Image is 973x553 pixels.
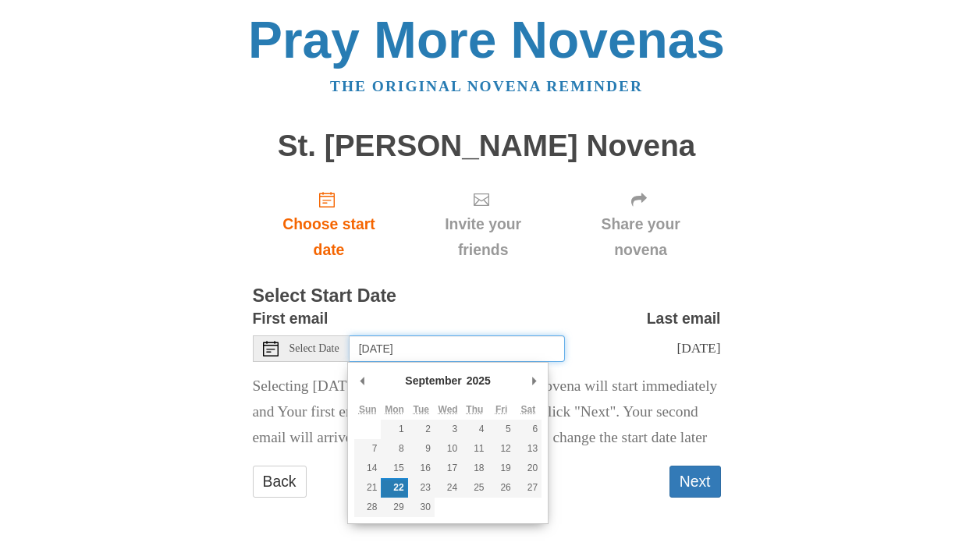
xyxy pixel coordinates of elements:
[461,439,488,459] button: 11
[488,478,515,498] button: 26
[439,404,458,415] abbr: Wednesday
[461,459,488,478] button: 18
[515,478,542,498] button: 27
[647,306,721,331] label: Last email
[461,478,488,498] button: 25
[381,459,407,478] button: 15
[354,498,381,517] button: 28
[408,498,435,517] button: 30
[421,211,545,263] span: Invite your friends
[466,404,483,415] abbr: Thursday
[515,420,542,439] button: 6
[676,340,720,356] span: [DATE]
[408,459,435,478] button: 16
[435,420,461,439] button: 3
[488,420,515,439] button: 5
[253,129,721,163] h1: St. [PERSON_NAME] Novena
[268,211,390,263] span: Choose start date
[354,459,381,478] button: 14
[414,404,429,415] abbr: Tuesday
[515,439,542,459] button: 13
[435,478,461,498] button: 24
[495,404,507,415] abbr: Friday
[435,459,461,478] button: 17
[354,369,370,392] button: Previous Month
[561,178,721,271] div: Click "Next" to confirm your start date first.
[253,306,328,331] label: First email
[350,335,565,362] input: Use the arrow keys to pick a date
[408,439,435,459] button: 9
[381,498,407,517] button: 29
[515,459,542,478] button: 20
[577,211,705,263] span: Share your novena
[330,78,643,94] a: The original novena reminder
[253,286,721,307] h3: Select Start Date
[253,374,721,451] p: Selecting [DATE] as the start date means Your novena will start immediately and Your first email ...
[526,369,542,392] button: Next Month
[248,11,725,69] a: Pray More Novenas
[408,478,435,498] button: 23
[488,439,515,459] button: 12
[359,404,377,415] abbr: Sunday
[381,420,407,439] button: 1
[405,178,560,271] div: Click "Next" to confirm your start date first.
[488,459,515,478] button: 19
[669,466,721,498] button: Next
[253,466,307,498] a: Back
[403,369,463,392] div: September
[253,178,406,271] a: Choose start date
[521,404,536,415] abbr: Saturday
[461,420,488,439] button: 4
[464,369,493,392] div: 2025
[381,478,407,498] button: 22
[435,439,461,459] button: 10
[408,420,435,439] button: 2
[381,439,407,459] button: 8
[385,404,404,415] abbr: Monday
[354,478,381,498] button: 21
[354,439,381,459] button: 7
[289,343,339,354] span: Select Date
